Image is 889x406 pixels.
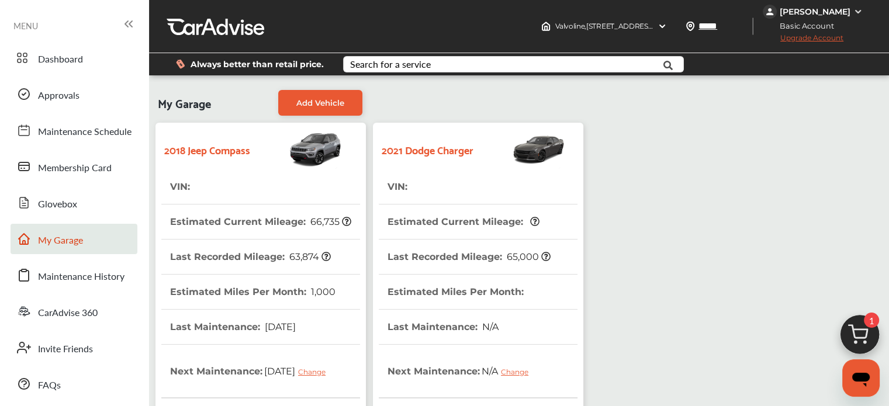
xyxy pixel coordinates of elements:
span: Basic Account [764,20,843,32]
a: Maintenance Schedule [11,115,137,145]
span: MENU [13,21,38,30]
img: header-down-arrow.9dd2ce7d.svg [658,22,667,31]
a: Maintenance History [11,260,137,290]
span: Dashboard [38,52,83,67]
a: Invite Friends [11,332,137,363]
th: VIN : [388,169,409,204]
th: Last Maintenance : [170,310,296,344]
span: Add Vehicle [296,98,344,107]
img: Vehicle [250,129,343,169]
th: Last Recorded Mileage : [388,240,551,274]
a: Glovebox [11,188,137,218]
a: Membership Card [11,151,137,182]
th: Estimated Miles Per Month : [388,275,525,309]
img: dollor_label_vector.a70140d1.svg [176,59,185,69]
a: CarAdvise 360 [11,296,137,327]
div: Change [501,367,534,376]
th: Last Maintenance : [388,310,499,344]
span: Glovebox [38,197,77,212]
span: 63,874 [288,251,331,262]
strong: 2018 Jeep Compass [164,140,250,158]
span: My Garage [38,233,83,248]
span: Maintenance Schedule [38,124,132,140]
span: Upgrade Account [763,33,843,48]
a: FAQs [11,369,137,399]
span: 65,000 [505,251,551,262]
span: 1 [864,313,879,328]
a: Add Vehicle [278,90,362,116]
img: location_vector.a44bc228.svg [686,22,695,31]
span: My Garage [158,90,211,116]
img: cart_icon.3d0951e8.svg [832,310,888,366]
span: 66,735 [309,216,351,227]
th: Last Recorded Mileage : [170,240,331,274]
span: 1,000 [309,286,335,297]
a: Dashboard [11,43,137,73]
span: N/A [480,356,537,386]
span: Membership Card [38,161,112,176]
th: Next Maintenance : [170,345,334,397]
th: Next Maintenance : [388,345,537,397]
span: Always better than retail price. [191,60,324,68]
span: Valvoline , [STREET_ADDRESS] [PERSON_NAME] , MO 63366 [555,22,749,30]
img: header-divider.bc55588e.svg [752,18,753,35]
span: Invite Friends [38,342,93,357]
span: [DATE] [263,321,296,332]
div: Search for a service [350,60,431,69]
a: Approvals [11,79,137,109]
span: N/A [480,321,499,332]
strong: 2021 Dodge Charger [382,140,473,158]
img: jVpblrzwTbfkPYzPPzSLxeg0AAAAASUVORK5CYII= [763,5,777,19]
th: VIN : [170,169,192,204]
div: Change [298,367,331,376]
span: CarAdvise 360 [38,306,98,321]
a: My Garage [11,224,137,254]
img: Vehicle [473,129,566,169]
span: Maintenance History [38,269,124,284]
span: FAQs [38,378,61,393]
span: Approvals [38,88,79,103]
img: header-home-logo.8d720a4f.svg [541,22,551,31]
img: WGsFRI8htEPBVLJbROoPRyZpYNWhNONpIPPETTm6eUC0GeLEiAAAAAElFTkSuQmCC [853,7,863,16]
th: Estimated Current Mileage : [170,204,351,239]
span: [DATE] [262,356,334,386]
iframe: Button to launch messaging window [842,359,880,397]
th: Estimated Miles Per Month : [170,275,335,309]
div: [PERSON_NAME] [780,6,850,17]
th: Estimated Current Mileage : [388,204,539,239]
